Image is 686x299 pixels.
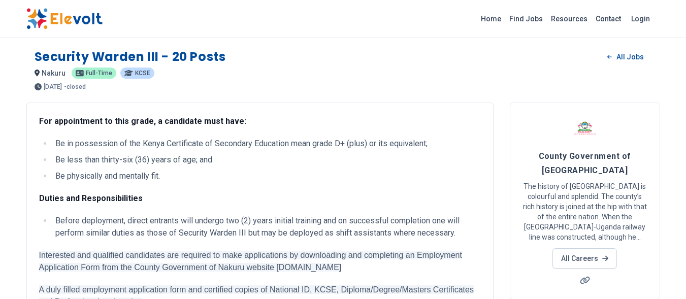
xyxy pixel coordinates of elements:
a: All Careers [552,248,617,269]
a: Contact [592,11,625,27]
li: Be physically and mentally fit. [52,170,481,182]
span: nakuru [42,69,66,77]
a: Find Jobs [505,11,547,27]
a: Login [625,9,656,29]
span: County Government of [GEOGRAPHIC_DATA] [539,151,631,175]
span: KCSE [135,70,150,76]
strong: For appointment to this grade, a candidate must have: [39,116,246,126]
li: Before deployment, direct entrants will undergo two (2) years initial training and on successful ... [52,215,481,239]
a: Home [477,11,505,27]
span: Full-time [86,70,112,76]
a: Resources [547,11,592,27]
span: [DATE] [44,84,62,90]
h1: Security Warden III - 20 Posts [35,49,226,65]
p: The history of [GEOGRAPHIC_DATA] is colourful and splendid. The county’s rich history is joined a... [522,181,647,242]
p: - closed [64,84,86,90]
img: County Government of Nakuru [572,115,598,141]
strong: Duties and Responsibilities [39,193,143,203]
li: Be in possession of the Kenya Certificate of Secondary Education mean grade D+ (plus) or its equi... [52,138,481,150]
a: All Jobs [599,49,651,64]
li: Be less than thirty-six (36) years of age; and [52,154,481,166]
span: Interested and qualified candidates are required to make applications by downloading and completi... [39,251,462,272]
img: Elevolt [26,8,103,29]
